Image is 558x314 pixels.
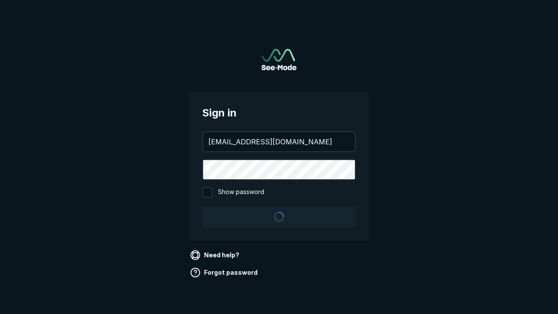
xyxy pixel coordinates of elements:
a: Forgot password [188,266,261,280]
input: your@email.com [203,132,355,151]
img: See-Mode Logo [262,49,296,70]
a: Need help? [188,248,243,262]
span: Sign in [202,105,356,121]
span: Show password [218,187,264,198]
a: Go to sign in [262,49,296,70]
